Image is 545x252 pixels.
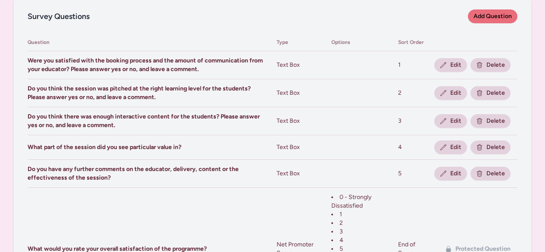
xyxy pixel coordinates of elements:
th: Options [324,34,392,51]
th: Type [270,34,324,51]
span: 1 [398,61,401,68]
td: Text Box [270,160,324,188]
li: 4 [331,236,385,245]
span: Do you think the session was pitched at the right learning level for the students? Please answer ... [28,85,251,101]
span: 5 [398,170,402,177]
span: Do you think there was enough interactive content for the students? Please answer yes or no, and ... [28,113,260,129]
td: Text Box [270,135,324,160]
li: 2 [331,219,385,227]
a: Edit [434,140,467,154]
a: Delete [470,140,511,154]
a: Add Question [468,9,517,23]
a: Delete [470,167,511,180]
a: Delete [470,58,511,72]
span: 4 [398,143,402,151]
a: Edit [434,167,467,180]
th: Question [28,34,270,51]
td: Text Box [270,51,324,79]
li: 1 [331,210,385,219]
a: Delete [470,86,511,100]
a: Edit [434,114,467,128]
span: Were you satisfied with the booking process and the amount of communication from your educator? P... [28,57,263,73]
span: 3 [398,117,402,124]
a: Edit [434,86,467,100]
span: Do you have any further comments on the educator, delivery, content or the effectiveness of the s... [28,165,239,181]
li: 3 [331,227,385,236]
span: 2 [398,89,402,96]
a: Edit [434,58,467,72]
th: Sort Order [391,34,437,51]
td: Text Box [270,79,324,107]
li: 0 - Strongly Dissatisfied [331,193,385,210]
td: Text Box [270,107,324,135]
h2: Survey Questions [28,12,90,22]
a: Delete [470,114,511,128]
span: What part of the session did you see particular value in? [28,143,181,151]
